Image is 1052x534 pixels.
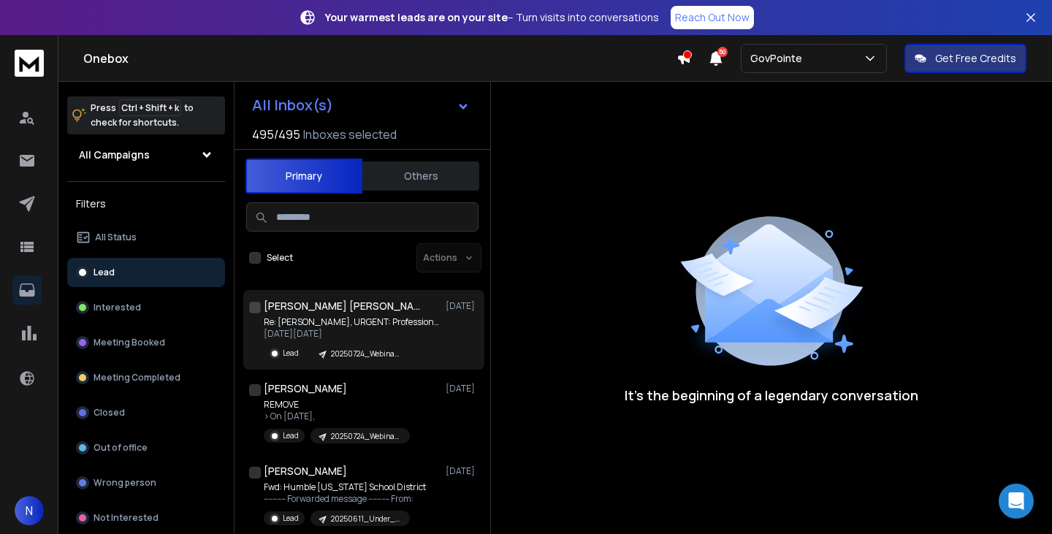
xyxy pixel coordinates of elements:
[91,101,194,130] p: Press to check for shortcuts.
[15,496,44,525] button: N
[303,126,397,143] h3: Inboxes selected
[67,398,225,427] button: Closed
[935,51,1016,66] p: Get Free Credits
[67,140,225,169] button: All Campaigns
[446,465,479,477] p: [DATE]
[717,47,728,57] span: 50
[264,411,410,422] p: > On [DATE],
[119,99,181,116] span: Ctrl + Shift + k
[252,98,333,112] h1: All Inbox(s)
[267,252,293,264] label: Select
[446,383,479,394] p: [DATE]
[94,512,159,524] p: Not Interested
[95,232,137,243] p: All Status
[67,328,225,357] button: Meeting Booked
[67,293,225,322] button: Interested
[67,258,225,287] button: Lead
[283,430,299,441] p: Lead
[67,433,225,462] button: Out of office
[94,407,125,419] p: Closed
[264,381,347,396] h1: [PERSON_NAME]
[264,399,410,411] p: REMOVE
[331,348,401,359] p: 20250724_Webinar(0729-0730)-[PERSON_NAME]-GSA
[94,477,156,489] p: Wrong person
[283,348,299,359] p: Lead
[83,50,676,67] h1: Onebox
[325,10,659,25] p: – Turn visits into conversations
[67,503,225,533] button: Not Interested
[94,372,180,384] p: Meeting Completed
[67,363,225,392] button: Meeting Completed
[671,6,754,29] a: Reach Out Now
[15,50,44,77] img: logo
[999,484,1034,519] div: Open Intercom Messenger
[625,385,918,405] p: It’s the beginning of a legendary conversation
[240,91,481,120] button: All Inbox(s)
[264,493,426,505] p: ---------- Forwarded message --------- From:
[264,328,439,340] p: [DATE][DATE]
[446,300,479,312] p: [DATE]
[252,126,300,143] span: 495 / 495
[904,44,1026,73] button: Get Free Credits
[750,51,808,66] p: GovPointe
[675,10,750,25] p: Reach Out Now
[94,302,141,313] p: Interested
[264,299,424,313] h1: [PERSON_NAME] [PERSON_NAME]
[264,316,439,328] p: Re: [PERSON_NAME], URGENT: Professional services
[325,10,508,24] strong: Your warmest leads are on your site
[331,431,401,442] p: 20250724_Webinar(0729-0730)-[PERSON_NAME]-GSA
[362,160,479,192] button: Others
[67,223,225,252] button: All Status
[94,267,115,278] p: Lead
[331,514,401,525] p: 20250611_Under_100K_TexasCampaign_Humble [US_STATE] School District_18K Leads
[94,442,148,454] p: Out of office
[94,337,165,348] p: Meeting Booked
[67,194,225,214] h3: Filters
[245,159,362,194] button: Primary
[264,481,426,493] p: Fwd: Humble [US_STATE] School District
[67,468,225,497] button: Wrong person
[283,513,299,524] p: Lead
[264,464,347,478] h1: [PERSON_NAME]
[79,148,150,162] h1: All Campaigns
